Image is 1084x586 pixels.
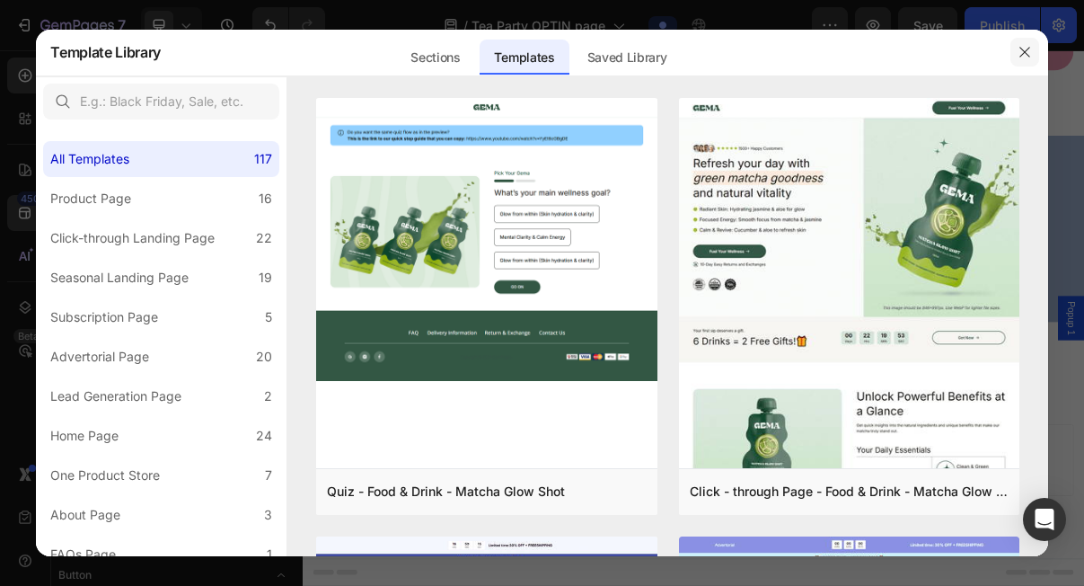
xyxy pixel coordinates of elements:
[50,306,158,328] div: Subscription Page
[256,346,272,368] div: 20
[337,568,460,584] span: inspired by CRO experts
[346,546,454,564] div: Choose templates
[50,465,160,486] div: One Product Store
[618,546,727,564] div: Add blank section
[256,425,272,447] div: 24
[442,280,614,297] strong: Get Your Free Guide
[50,386,181,407] div: Lead Generation Page
[50,544,116,565] div: FAQs Page
[480,40,568,75] div: Templates
[256,227,272,249] div: 22
[264,504,272,526] div: 3
[316,98,657,381] img: quiz-1.png
[265,465,272,486] div: 7
[267,544,272,565] div: 1
[259,188,272,209] div: 16
[327,481,565,502] div: Quiz - Food & Drink - Matcha Glow Shot
[413,266,665,314] a: Rich Text Editor. Editing area: main
[484,568,580,584] span: from URL or image
[50,346,149,368] div: Advertorial Page
[442,277,614,303] div: Rich Text Editor. Editing area: main
[497,506,582,525] span: Add section
[259,267,272,289] div: 19
[2,224,1076,250] p: Discover simple daily rituals that align with your Zodiac sign!
[604,568,738,584] span: then drag & drop elements
[487,546,581,564] div: Generate layout
[50,227,215,249] div: Click-through Landing Page
[50,29,161,75] h2: Template Library
[1051,346,1069,393] span: Popup 1
[50,148,129,170] div: All Templates
[1023,498,1066,541] div: Open Intercom Messenger
[573,40,682,75] div: Saved Library
[396,40,474,75] div: Sections
[43,84,279,120] input: E.g.: Black Friday, Sale, etc.
[254,148,272,170] div: 117
[50,425,119,447] div: Home Page
[50,504,120,526] div: About Page
[264,386,272,407] div: 2
[690,481,1009,502] div: Click - through Page - Food & Drink - Matcha Glow Shot
[50,188,131,209] div: Product Page
[265,306,272,328] div: 5
[50,267,189,289] div: Seasonal Landing Page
